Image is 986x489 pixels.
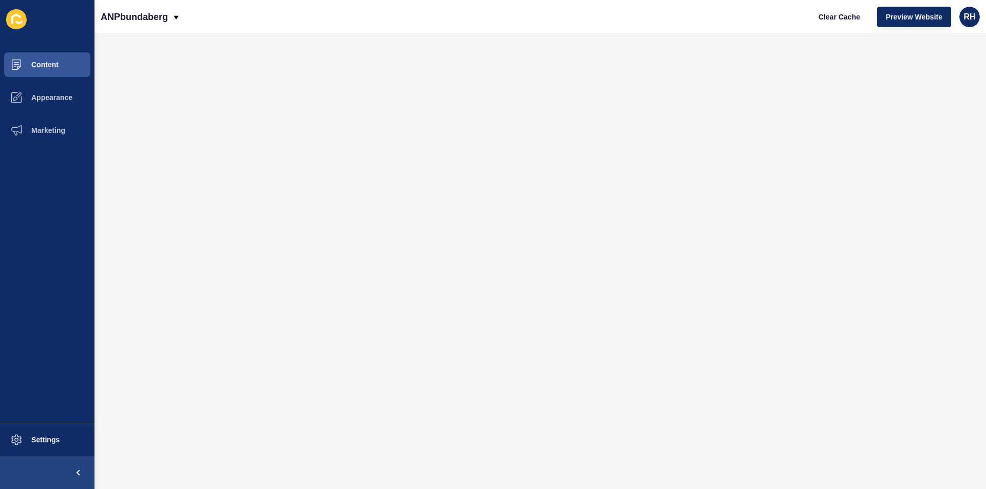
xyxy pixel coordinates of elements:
span: Clear Cache [819,12,860,22]
p: ANPbundaberg [101,4,168,30]
button: Clear Cache [810,7,869,27]
span: Preview Website [886,12,942,22]
span: RH [963,12,975,22]
button: Preview Website [877,7,951,27]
